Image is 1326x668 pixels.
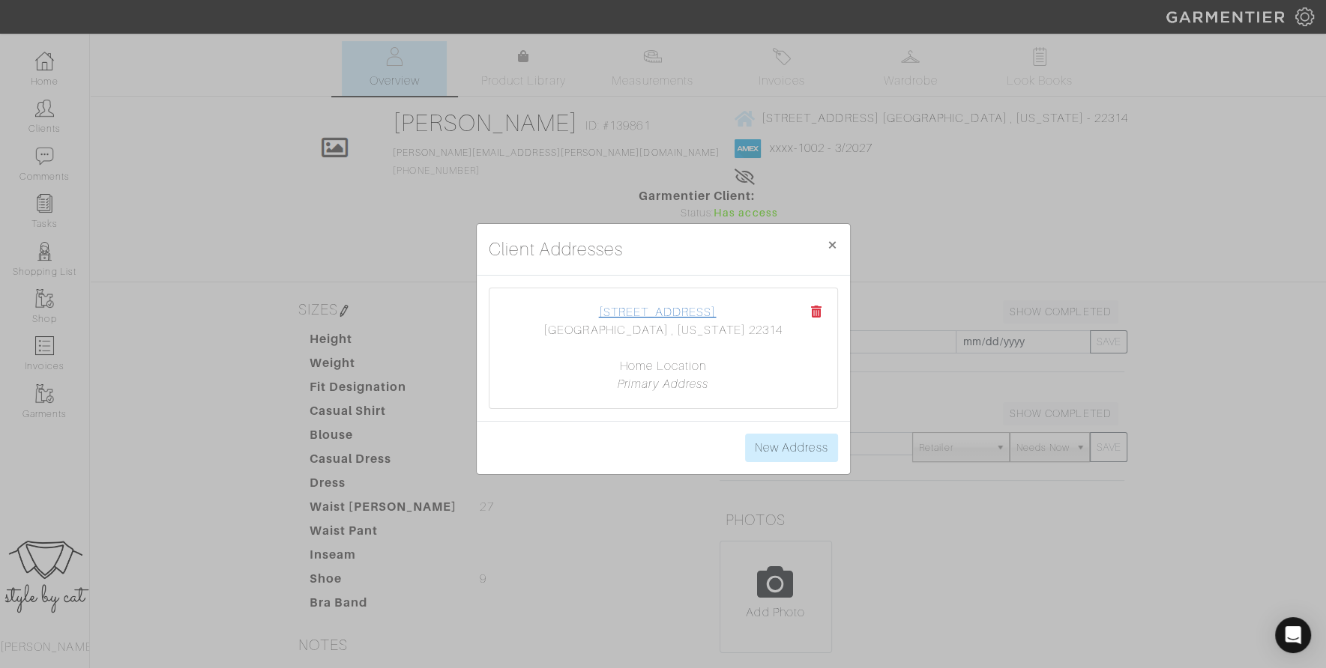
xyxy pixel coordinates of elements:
[504,303,822,393] center: [GEOGRAPHIC_DATA] , [US_STATE] 22314 Home Location
[599,306,717,319] a: [STREET_ADDRESS]
[745,434,838,462] a: New Address
[1275,617,1311,653] div: Open Intercom Messenger
[489,236,624,263] h4: Client Addresses
[827,234,838,255] span: ×
[618,377,708,391] i: Primary Address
